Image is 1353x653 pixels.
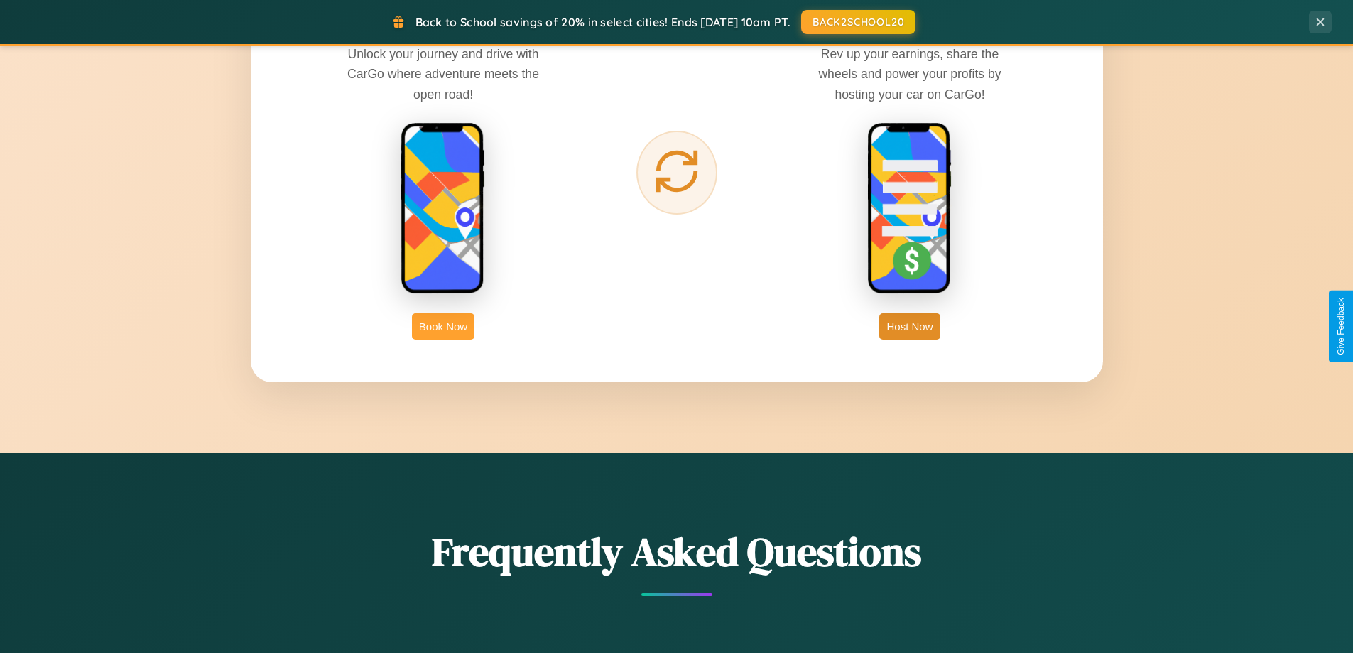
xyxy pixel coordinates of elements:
p: Rev up your earnings, share the wheels and power your profits by hosting your car on CarGo! [803,44,1016,104]
button: Host Now [879,313,940,340]
img: rent phone [401,122,486,296]
button: BACK2SCHOOL20 [801,10,915,34]
h2: Frequently Asked Questions [251,524,1103,579]
div: Give Feedback [1336,298,1346,355]
img: host phone [867,122,952,296]
span: Back to School savings of 20% in select cities! Ends [DATE] 10am PT. [415,15,790,29]
button: Book Now [412,313,474,340]
p: Unlock your journey and drive with CarGo where adventure meets the open road! [337,44,550,104]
